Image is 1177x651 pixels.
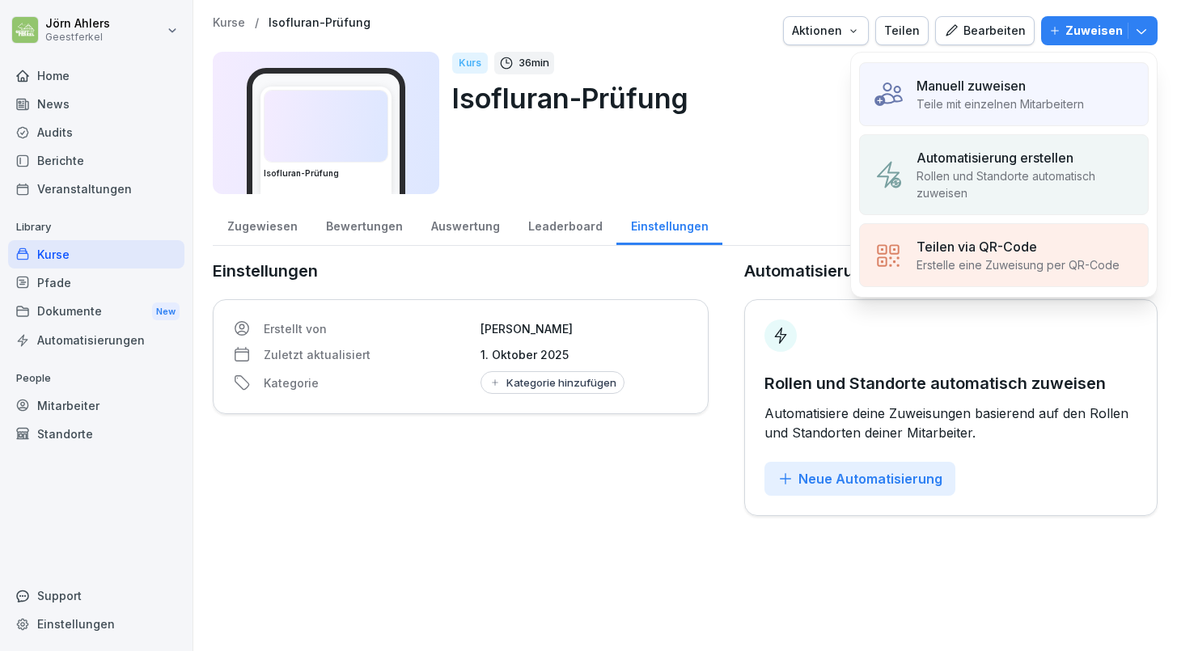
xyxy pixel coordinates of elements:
a: Kurse [8,240,184,268]
p: Zuletzt aktualisiert [264,346,472,363]
button: Neue Automatisierung [764,462,955,496]
button: Kategorie hinzufügen [481,371,624,394]
img: assign_qrCode.svg [873,240,904,271]
button: Teilen [875,16,929,45]
a: Einstellungen [616,204,722,245]
a: Automatisierungen [8,326,184,354]
button: Bearbeiten [935,16,1035,45]
p: [PERSON_NAME] [481,320,688,337]
p: / [255,16,259,30]
div: Bearbeiten [944,22,1026,40]
a: Leaderboard [514,204,616,245]
button: Zuweisen [1041,16,1158,45]
a: Kurse [213,16,245,30]
div: Aktionen [792,22,860,40]
p: Erstellt von [264,320,472,337]
div: Kurs [452,53,488,74]
a: Audits [8,118,184,146]
a: Berichte [8,146,184,175]
p: Teile mit einzelnen Mitarbeitern [917,95,1084,112]
p: Teilen via QR-Code [917,237,1037,256]
a: Home [8,61,184,90]
a: Veranstaltungen [8,175,184,203]
a: Einstellungen [8,610,184,638]
p: Automatisiere deine Zuweisungen basierend auf den Rollen und Standorten deiner Mitarbeiter. [764,404,1137,442]
p: Rollen und Standorte automatisch zuweisen [764,371,1137,395]
img: assign_manual.svg [873,79,904,110]
a: News [8,90,184,118]
p: Zuweisen [1065,22,1123,40]
div: Dokumente [8,297,184,327]
a: Isofluran-Prüfung [269,16,370,30]
a: Auswertung [417,204,514,245]
p: Geestferkel [45,32,110,43]
p: Library [8,214,184,240]
a: DokumenteNew [8,297,184,327]
a: Standorte [8,420,184,448]
div: New [152,302,180,321]
p: 36 min [519,55,549,71]
button: Aktionen [783,16,869,45]
p: Einstellungen [213,259,709,283]
p: Kategorie [264,374,472,391]
h3: Isofluran-Prüfung [264,167,388,180]
a: Zugewiesen [213,204,311,245]
a: Pfade [8,268,184,297]
p: Automatisierung [744,259,874,283]
div: Neue Automatisierung [777,470,942,488]
p: 1. Oktober 2025 [481,346,688,363]
div: Support [8,581,184,610]
div: Teilen [884,22,920,40]
a: Bewertungen [311,204,417,245]
a: Mitarbeiter [8,391,184,420]
div: Kategorie hinzufügen [489,376,616,389]
p: Erstelle eine Zuweisung per QR-Code [917,256,1120,273]
p: Rollen und Standorte automatisch zuweisen [917,167,1135,201]
p: Jörn Ahlers [45,17,110,31]
p: Isofluran-Prüfung [452,78,1145,119]
p: Manuell zuweisen [917,76,1026,95]
p: Automatisierung erstellen [917,148,1073,167]
p: People [8,366,184,391]
img: assign_automation.svg [873,159,904,190]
